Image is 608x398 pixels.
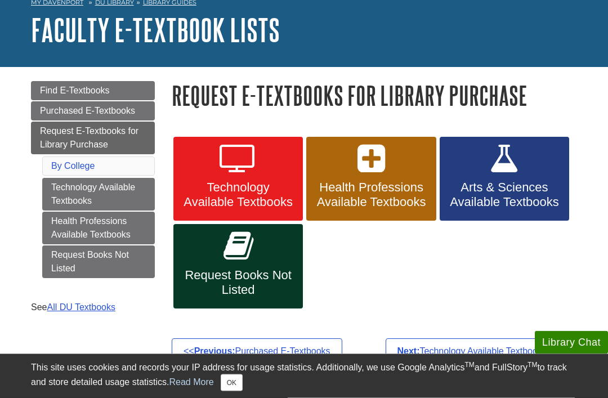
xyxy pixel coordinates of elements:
[42,178,155,211] a: Technology Available Textbooks
[42,246,155,279] a: Request Books Not Listed
[448,181,561,210] span: Arts & Sciences Available Textbooks
[315,181,427,210] span: Health Professions Available Textbooks
[440,137,569,222] a: Arts & Sciences Available Textbooks
[535,331,608,354] button: Library Chat
[40,86,110,96] span: Find E-Textbooks
[182,269,294,298] span: Request Books Not Listed
[31,301,154,315] div: See
[40,106,135,116] span: Purchased E-Textbooks
[172,82,577,110] h1: Request E-Textbooks for Library Purchase
[31,82,155,326] div: Guide Page Menu
[31,82,155,101] a: Find E-Textbooks
[397,347,420,356] strong: Next:
[386,339,572,365] a: Next:Technology Available Textbooks >>
[173,225,303,309] a: Request Books Not Listed
[47,303,115,312] a: All DU Textbooks
[182,181,294,210] span: Technology Available Textbooks
[169,377,213,387] a: Read More
[42,212,155,245] a: Health Professions Available Textbooks
[306,137,436,222] a: Health Professions Available Textbooks
[40,127,138,150] span: Request E-Textbooks for Library Purchase
[31,102,155,121] a: Purchased E-Textbooks
[464,361,474,369] sup: TM
[31,361,577,391] div: This site uses cookies and records your IP address for usage statistics. Additionally, we use Goo...
[31,13,280,48] a: Faculty E-Textbook Lists
[221,374,243,391] button: Close
[172,339,342,365] a: <<Previous:Purchased E-Textbooks
[194,347,235,356] strong: Previous:
[51,162,95,171] a: By College
[173,137,303,222] a: Technology Available Textbooks
[31,122,155,155] a: Request E-Textbooks for Library Purchase
[527,361,537,369] sup: TM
